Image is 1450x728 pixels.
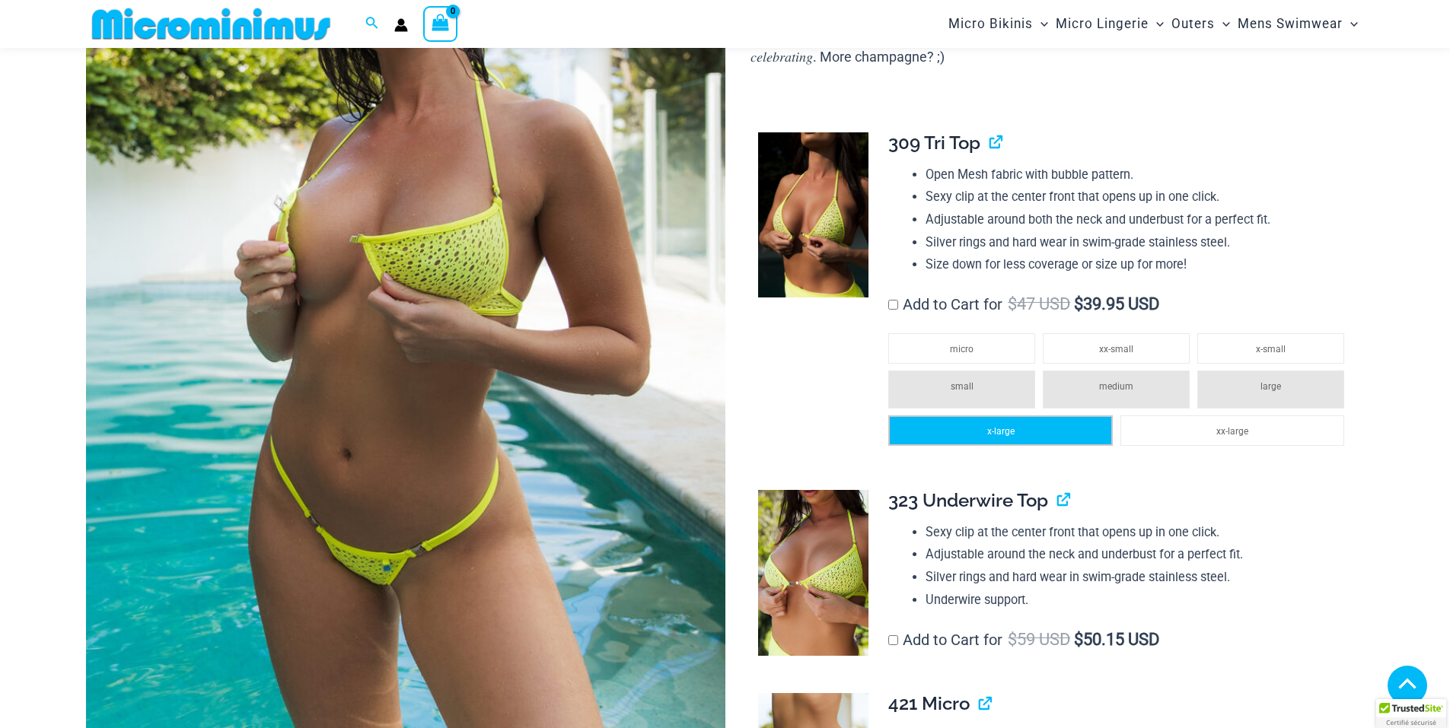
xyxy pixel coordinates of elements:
[1074,294,1159,313] span: 39.95 USD
[888,132,980,154] span: 309 Tri Top
[1074,630,1083,649] span: $
[926,164,1352,186] li: Open Mesh fabric with bubble pattern.
[926,543,1352,566] li: Adjustable around the neck and underbust for a perfect fit.
[86,7,336,41] img: MM SHOP LOGO FLAT
[888,333,1035,364] li: micro
[987,426,1015,437] span: x-large
[394,18,408,32] a: Account icon link
[423,6,458,41] a: View Shopping Cart, empty
[1197,370,1344,409] li: large
[1260,381,1281,392] span: large
[926,208,1352,231] li: Adjustable around both the neck and underbust for a perfect fit.
[1171,5,1215,43] span: Outers
[926,589,1352,612] li: Underwire support.
[1099,344,1133,354] span: xx-small
[1234,5,1362,43] a: Mens SwimwearMenu ToggleMenu Toggle
[926,231,1352,254] li: Silver rings and hard wear in swim-grade stainless steel.
[888,370,1035,409] li: small
[1052,5,1168,43] a: Micro LingerieMenu ToggleMenu Toggle
[1008,294,1017,313] span: $
[888,489,1048,511] span: 323 Underwire Top
[888,300,898,310] input: Add to Cart for$47 USD$39.95 USD
[758,132,868,298] img: Bubble Mesh Highlight Yellow 309 Tri Top 5404 Skirt
[926,566,1352,589] li: Silver rings and hard wear in swim-grade stainless steel.
[1008,294,1070,313] span: 47 USD
[888,295,1159,313] label: Add to Cart for
[926,186,1352,208] li: Sexy clip at the center front that opens up in one click.
[1008,630,1070,649] span: 59 USD
[365,14,379,33] a: Search icon link
[948,5,1033,43] span: Micro Bikinis
[1215,5,1230,43] span: Menu Toggle
[1099,381,1133,392] span: medium
[888,635,898,645] input: Add to Cart for$59 USD$50.15 USD
[1074,294,1083,313] span: $
[1008,630,1017,649] span: $
[1197,333,1344,364] li: x-small
[1043,370,1190,409] li: medium
[942,2,1365,46] nav: Site Navigation
[1043,333,1190,364] li: xx-small
[1168,5,1234,43] a: OutersMenu ToggleMenu Toggle
[926,521,1352,544] li: Sexy clip at the center front that opens up in one click.
[1149,5,1164,43] span: Menu Toggle
[945,5,1052,43] a: Micro BikinisMenu ToggleMenu Toggle
[1256,344,1286,354] span: x-small
[1216,426,1248,437] span: xx-large
[1056,5,1149,43] span: Micro Lingerie
[1376,699,1446,728] div: TrustedSite Certified
[888,631,1159,649] label: Add to Cart for
[1120,415,1344,446] li: xx-large
[951,381,974,392] span: small
[926,253,1352,276] li: Size down for less coverage or size up for more!
[888,692,970,714] span: 421 Micro
[758,490,868,656] img: Bubble Mesh Highlight Yellow 323 Underwire Top
[1033,5,1048,43] span: Menu Toggle
[1238,5,1343,43] span: Mens Swimwear
[1343,5,1358,43] span: Menu Toggle
[888,415,1112,446] li: x-large
[1074,630,1159,649] span: 50.15 USD
[950,344,974,354] span: micro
